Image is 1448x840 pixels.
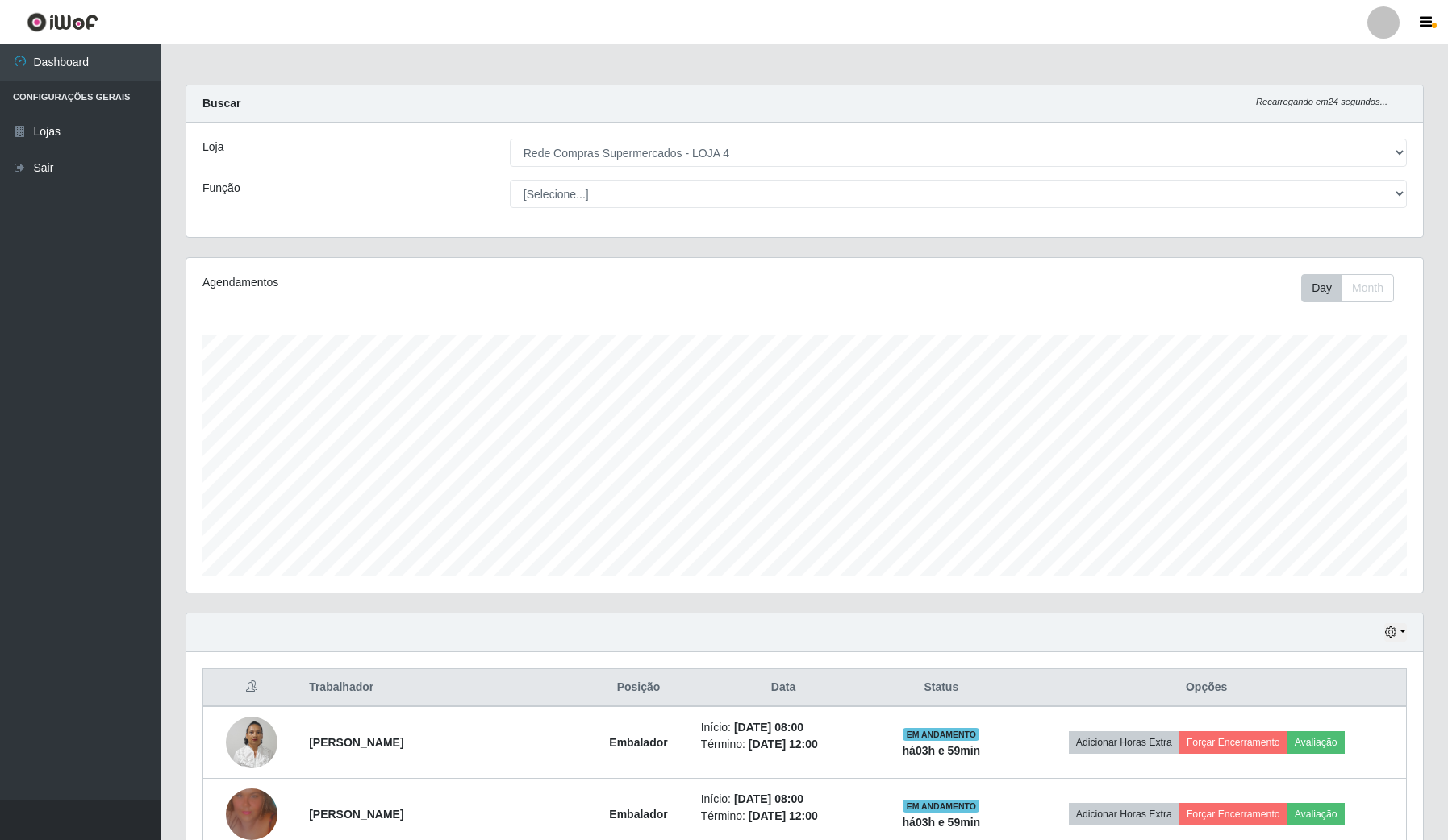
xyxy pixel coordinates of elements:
th: Posição [586,669,691,707]
li: Término: [701,736,866,753]
button: Avaliação [1287,803,1345,825]
div: Agendamentos [202,274,691,291]
button: Day [1301,274,1342,302]
time: [DATE] 12:00 [749,809,818,822]
span: EM ANDAMENTO [903,728,979,741]
th: Status [875,669,1007,707]
button: Avaliação [1287,731,1345,754]
strong: Buscar [202,97,240,110]
strong: Embalador [609,808,667,821]
strong: [PERSON_NAME] [309,736,403,749]
th: Trabalhador [299,669,586,707]
button: Forçar Encerramento [1179,731,1287,754]
time: [DATE] 08:00 [734,721,803,734]
label: Função [202,180,240,197]
li: Início: [701,719,866,736]
strong: há 03 h e 59 min [903,744,981,757]
th: Data [691,669,876,707]
li: Início: [701,791,866,808]
span: EM ANDAMENTO [903,800,979,813]
button: Month [1342,274,1394,302]
time: [DATE] 08:00 [734,792,803,805]
strong: há 03 h e 59 min [903,816,981,829]
div: First group [1301,274,1394,302]
time: [DATE] 12:00 [749,738,818,751]
div: Toolbar with button groups [1301,274,1407,302]
th: Opções [1007,669,1406,707]
li: Término: [701,808,866,825]
img: 1675303307649.jpeg [226,708,277,776]
strong: Embalador [609,736,667,749]
button: Adicionar Horas Extra [1069,803,1179,825]
label: Loja [202,139,223,156]
button: Adicionar Horas Extra [1069,731,1179,754]
strong: [PERSON_NAME] [309,808,403,821]
i: Recarregando em 24 segundos... [1256,97,1387,106]
button: Forçar Encerramento [1179,803,1287,825]
img: CoreUI Logo [27,12,98,32]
